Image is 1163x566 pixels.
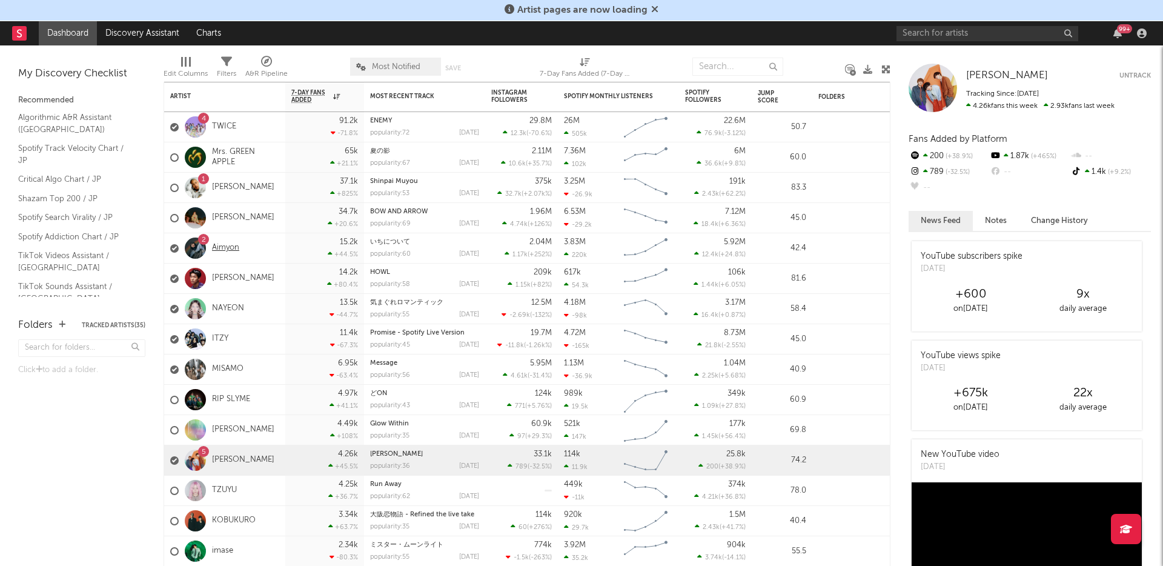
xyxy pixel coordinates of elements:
[459,402,479,409] div: [DATE]
[217,52,236,87] div: Filters
[212,364,244,375] a: MISAMO
[497,341,552,349] div: ( )
[618,355,673,385] svg: Chart title
[618,294,673,324] svg: Chart title
[1027,401,1139,415] div: daily average
[1113,28,1122,38] button: 99+
[909,164,989,180] div: 789
[818,93,909,101] div: Folders
[528,130,550,137] span: -70.6 %
[505,250,552,258] div: ( )
[921,263,1022,275] div: [DATE]
[370,160,410,167] div: popularity: 67
[564,433,586,441] div: 147k
[212,273,274,284] a: [PERSON_NAME]
[564,117,580,125] div: 26M
[370,130,409,136] div: popularity: 72
[909,148,989,164] div: 200
[725,208,746,216] div: 7.12M
[758,120,806,135] div: 50.7
[459,342,479,348] div: [DATE]
[720,433,744,440] span: +56.4 %
[564,342,589,350] div: -165k
[340,238,358,246] div: 15.2k
[328,220,358,228] div: +20.6 %
[966,102,1115,110] span: 2.93k fans last week
[532,312,550,319] span: -132 %
[529,221,550,228] span: +126 %
[212,182,274,193] a: [PERSON_NAME]
[212,516,256,526] a: KOBUKURO
[370,299,479,306] div: 気まぐれロマンティック
[532,282,550,288] span: +82 %
[909,180,989,196] div: --
[529,373,550,379] span: -31.4 %
[459,251,479,258] div: [DATE]
[503,129,552,137] div: ( )
[720,221,744,228] span: +6.36 %
[515,403,525,410] span: 771
[564,178,585,185] div: 3.25M
[564,281,589,289] div: 54.3k
[370,299,443,306] a: 気まぐれロマンティック
[724,130,744,137] span: -3.12 %
[921,250,1022,263] div: YouTube subscribers spike
[909,211,973,231] button: News Feed
[39,21,97,45] a: Dashboard
[370,269,390,276] a: HOWL
[245,52,288,87] div: A&R Pipeline
[701,282,718,288] span: 1.44k
[564,160,586,168] div: 102k
[212,425,274,435] a: [PERSON_NAME]
[212,455,274,465] a: [PERSON_NAME]
[505,342,524,349] span: -11.8k
[701,221,718,228] span: 18.4k
[338,390,358,398] div: 4.97k
[535,178,552,185] div: 375k
[758,362,806,377] div: 40.9
[18,339,145,357] input: Search for folders...
[370,451,479,458] div: YURU FUWA
[944,153,973,160] span: +38.9 %
[330,402,358,410] div: +41.1 %
[370,93,461,100] div: Most Recent Track
[702,433,718,440] span: 1.45k
[532,147,552,155] div: 2.11M
[694,281,746,288] div: ( )
[694,250,746,258] div: ( )
[758,423,806,438] div: 69.8
[702,373,718,379] span: 2.25k
[370,390,479,397] div: どON
[517,5,648,15] span: Artist pages are now loading
[370,360,397,367] a: Message
[734,147,746,155] div: 6M
[1117,24,1132,33] div: 99 +
[758,453,806,468] div: 74.2
[212,122,236,132] a: TWICE
[491,89,534,104] div: Instagram Followers
[944,169,970,176] span: -32.5 %
[370,148,390,155] a: 夏の影
[339,208,358,216] div: 34.7k
[508,281,552,288] div: ( )
[758,332,806,347] div: 45.0
[694,402,746,410] div: ( )
[18,363,145,378] div: Click to add a folder.
[618,173,673,203] svg: Chart title
[921,350,1001,362] div: YouTube views spike
[564,251,587,259] div: 220k
[531,329,552,337] div: 19.7M
[97,21,188,45] a: Discovery Assistant
[370,542,443,548] a: ミスター・ムーンライト
[564,147,586,155] div: 7.36M
[1029,153,1056,160] span: +465 %
[370,208,428,215] a: BOW AND ARROW
[1119,70,1151,82] button: Untrack
[370,360,479,367] div: Message
[459,281,479,288] div: [DATE]
[694,371,746,379] div: ( )
[720,373,744,379] span: +5.68 %
[1070,164,1151,180] div: 1.4k
[330,311,358,319] div: -44.7 %
[511,373,528,379] span: 4.61k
